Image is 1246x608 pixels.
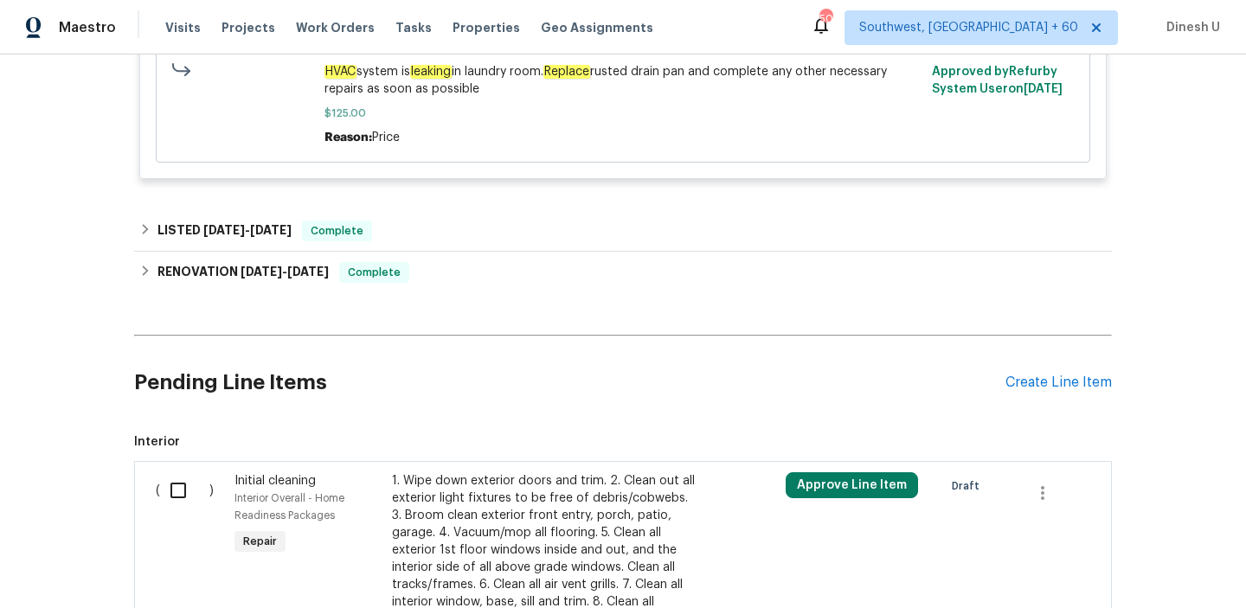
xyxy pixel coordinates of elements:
em: leaking [410,65,452,79]
span: - [241,266,329,278]
span: Complete [341,264,408,281]
span: Price [372,131,400,144]
button: Approve Line Item [786,472,918,498]
span: [DATE] [250,224,292,236]
span: [DATE] [1024,83,1063,95]
span: [DATE] [203,224,245,236]
span: system is in laundry room. rusted drain pan and complete any other necessary repairs as soon as p... [324,63,922,98]
span: Initial cleaning [234,475,316,487]
span: [DATE] [287,266,329,278]
span: - [203,224,292,236]
span: Visits [165,19,201,36]
span: Draft [952,477,986,495]
span: Maestro [59,19,116,36]
span: Projects [222,19,275,36]
span: Interior Overall - Home Readiness Packages [234,493,344,521]
span: Interior [134,433,1112,451]
span: [DATE] [241,266,282,278]
div: RENOVATION [DATE]-[DATE]Complete [134,252,1112,293]
div: 503 [819,10,832,28]
span: Complete [304,222,370,240]
span: Reason: [324,131,372,144]
div: LISTED [DATE]-[DATE]Complete [134,210,1112,252]
span: Properties [453,19,520,36]
h6: RENOVATION [157,262,329,283]
span: Repair [236,533,284,550]
div: Create Line Item [1005,374,1112,391]
em: Replace [543,65,590,79]
span: Tasks [395,22,432,34]
span: Southwest, [GEOGRAPHIC_DATA] + 60 [859,19,1078,36]
span: Work Orders [296,19,375,36]
span: Dinesh U [1159,19,1220,36]
span: $125.00 [324,105,922,122]
h2: Pending Line Items [134,342,1005,423]
span: Geo Assignments [541,19,653,36]
em: HVAC [324,65,356,79]
span: Approved by Refurby System User on [932,66,1063,95]
h6: LISTED [157,221,292,241]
